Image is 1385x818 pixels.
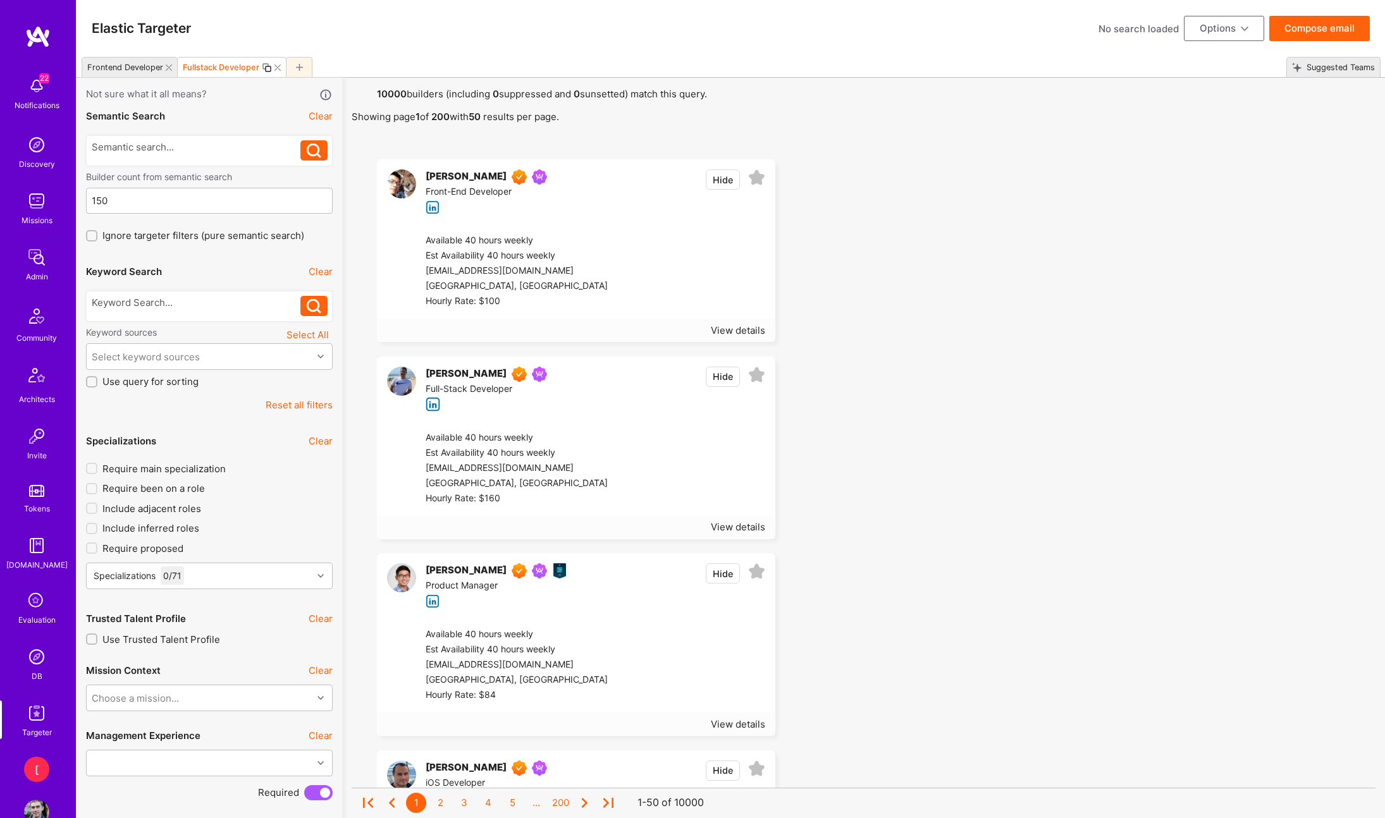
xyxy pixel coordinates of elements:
strong: 200 [431,111,450,123]
div: Frontend Developer [87,63,163,72]
div: Est Availability 40 hours weekly [426,446,608,461]
button: Compose email [1269,16,1370,41]
img: Exceptional A.Teamer [512,760,527,776]
i: icon linkedIn [426,594,440,609]
div: Specializations [86,434,156,448]
div: Community [16,331,57,345]
img: User Avatar [387,367,416,396]
div: 0 / 71 [161,566,184,585]
div: Fullstack Developer [183,63,259,72]
span: Not sure what it all means? [86,87,207,102]
button: Clear [309,664,333,677]
i: icon Search [307,143,321,158]
i: icon Info [319,88,333,102]
div: Mission Context [86,664,161,677]
span: Require main specialization [102,462,226,475]
strong: 0 [493,88,499,100]
i: icon SuggestedTeamsInactive [1292,63,1302,72]
div: [ [24,757,49,782]
div: No search loaded [1099,22,1179,35]
div: Notifications [15,99,59,112]
div: Management Experience [86,729,200,742]
span: Include adjacent roles [102,502,201,515]
i: icon EmptyStar [748,367,765,384]
img: Exceptional A.Teamer [512,169,527,185]
div: [GEOGRAPHIC_DATA], [GEOGRAPHIC_DATA] [426,673,608,688]
span: Use query for sorting [102,375,199,388]
div: View details [711,717,765,731]
div: Front-End Developer [426,185,552,200]
img: teamwork [24,188,49,214]
i: icon EmptyStar [748,169,765,186]
a: User Avatar [387,563,416,608]
button: Clear [309,434,333,448]
div: [DOMAIN_NAME] [6,558,68,571]
i: icon Search [307,299,321,314]
div: [PERSON_NAME] [426,169,507,185]
img: Been on Mission [532,563,547,578]
i: icon Plus [296,64,303,71]
img: Admin Search [24,644,49,669]
button: Clear [309,729,333,742]
div: Missions [22,214,52,227]
i: icon Close [166,64,172,71]
i: icon SelectionTeam [25,589,49,613]
button: Hide [706,760,740,781]
button: Select All [283,326,333,343]
div: [EMAIL_ADDRESS][DOMAIN_NAME] [426,264,608,279]
label: Builder count from semantic search [86,171,333,183]
i: icon Chevron [317,695,324,701]
div: Targeter [22,726,52,739]
img: Community [22,301,52,331]
div: DB [32,669,42,683]
div: Discovery [19,157,55,171]
span: Required [258,786,299,799]
button: Reset all filters [266,398,333,412]
img: Been on Mission [532,169,547,185]
span: Ignore targeter filters (pure semantic search) [102,229,304,242]
img: Exceptional A.Teamer [512,563,527,578]
div: Hourly Rate: $84 [426,688,608,703]
img: discovery [24,132,49,157]
strong: 10000 [377,88,407,100]
i: icon Copy [262,63,272,73]
img: User Avatar [387,169,416,198]
h3: Elastic Targeter [92,20,191,36]
img: Product Guild [552,563,567,578]
i: icon EmptyStar [748,760,765,778]
div: Tokens [24,502,50,515]
img: tokens [29,485,44,497]
div: Est Availability 40 hours weekly [426,248,608,264]
button: Hide [706,169,740,190]
div: Invite [27,449,47,462]
i: icon ArrowDownBlack [1241,25,1248,33]
span: Require been on a role [102,482,205,495]
div: View details [711,520,765,534]
div: Full-Stack Developer [426,382,552,397]
div: 1-50 of 10000 [637,797,704,810]
a: User Avatar [387,760,416,805]
img: logo [25,25,51,48]
img: Exceptional A.Teamer [512,367,527,382]
img: Invite [24,424,49,449]
div: 1 [406,793,426,813]
div: Product Manager [426,578,567,594]
img: User Avatar [387,760,416,790]
span: Require proposed [102,542,183,555]
div: [GEOGRAPHIC_DATA], [GEOGRAPHIC_DATA] [426,279,608,294]
div: [EMAIL_ADDRESS][DOMAIN_NAME] [426,657,608,673]
div: Hourly Rate: $160 [426,491,608,506]
strong: 0 [574,88,580,100]
div: View details [711,324,765,337]
button: Clear [309,109,333,123]
strong: 50 [469,111,481,123]
i: icon Chevron [317,760,324,766]
span: Use Trusted Talent Profile [102,633,220,646]
div: Hourly Rate: $100 [426,294,608,309]
div: Keyword Search [86,265,162,278]
div: 5 [502,793,522,813]
div: Choose a mission... [92,691,179,704]
div: [PERSON_NAME] [426,367,507,382]
img: guide book [24,533,49,558]
i: icon EmptyStar [748,563,765,580]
